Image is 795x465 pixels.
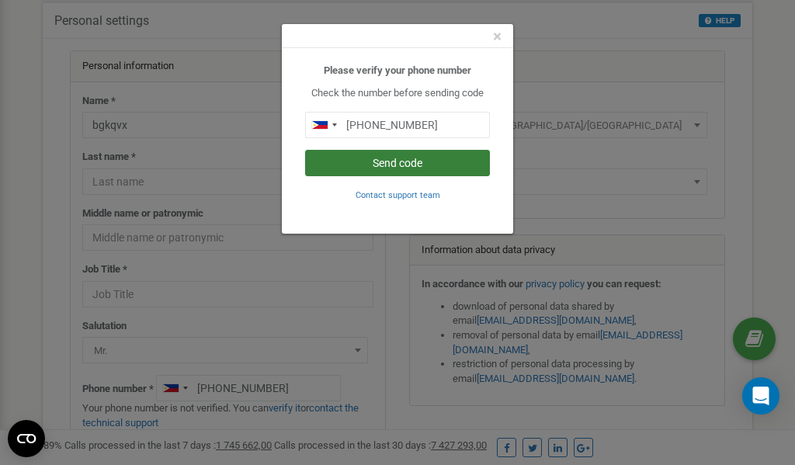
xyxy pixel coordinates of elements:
small: Contact support team [356,190,440,200]
input: 0905 123 4567 [305,112,490,138]
button: Close [493,29,502,45]
button: Send code [305,150,490,176]
a: Contact support team [356,189,440,200]
div: Telephone country code [306,113,342,137]
p: Check the number before sending code [305,86,490,101]
span: × [493,27,502,46]
b: Please verify your phone number [324,64,471,76]
button: Open CMP widget [8,420,45,457]
div: Open Intercom Messenger [742,377,779,415]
